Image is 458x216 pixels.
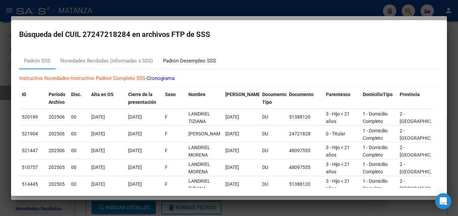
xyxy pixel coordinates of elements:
span: Nombre [188,92,206,97]
span: [DATE] [91,114,105,120]
span: 2 - [GEOGRAPHIC_DATA] [400,178,445,191]
span: F [165,148,168,153]
div: Open Intercom Messenger [435,193,451,209]
span: [DATE] [91,148,105,153]
div: 00 [71,180,86,188]
span: [DATE] [91,131,105,136]
span: 521904 [22,131,38,136]
span: 202505 [49,165,65,170]
datatable-header-cell: Documento Tipo [260,87,286,110]
span: 3 - Hijo < 21 años [326,162,350,175]
span: F [165,114,168,120]
div: DU [262,147,284,155]
span: 1 - Domicilio Completo [363,128,388,141]
span: 520189 [22,114,38,120]
span: [DATE] [128,114,142,120]
h2: Búsqueda del CUIL 27247218284 en archivos FTP de SSS [19,28,439,41]
span: 2 - [GEOGRAPHIC_DATA] [400,162,445,175]
span: 3 - Hijo < 21 años [326,178,350,191]
span: [DATE] [128,165,142,170]
datatable-header-cell: Fecha Nac. [223,87,260,110]
div: 24721828 [289,130,321,138]
span: Documento Tipo [262,92,287,105]
div: Padrón Desempleo SSS [163,57,216,65]
div: DU [262,130,284,138]
span: F [165,181,168,187]
span: [PERSON_NAME]. [225,92,263,97]
span: LANDRIEL MORENA [188,162,210,175]
p: - - [19,75,439,82]
span: LANDRIEL TIZIANA [188,178,210,191]
span: 202506 [49,148,65,153]
span: [DATE] [225,131,239,136]
div: 48097555 [289,164,321,171]
span: 2 - [GEOGRAPHIC_DATA] [400,111,445,124]
span: 2 - [GEOGRAPHIC_DATA] [400,128,445,141]
div: Padrón SSS [24,57,50,65]
div: 00 [71,113,86,121]
span: 1 - Domicilio Completo [363,145,388,158]
datatable-header-cell: Documento [286,87,323,110]
span: [DATE] [225,148,239,153]
span: [DATE] [91,181,105,187]
datatable-header-cell: Parentesco [323,87,360,110]
span: Alta en OS [91,92,114,97]
div: 48097555 [289,147,321,155]
span: 1 - Domicilio Completo [363,162,388,175]
datatable-header-cell: Disc. [68,87,89,110]
span: [DATE] [128,148,142,153]
div: 00 [71,147,86,155]
span: Parentesco [326,92,350,97]
span: 1 - Domicilio Completo [363,178,388,191]
span: LANDRIEL MORENA [188,145,210,158]
datatable-header-cell: Cierre de la presentación [125,87,162,110]
span: 2 - [GEOGRAPHIC_DATA] [400,145,445,158]
datatable-header-cell: Provincia [397,87,434,110]
span: F [165,131,168,136]
span: 0 - Titular [326,131,345,136]
span: [DATE] [128,181,142,187]
a: Instructivo Novedades [19,75,69,81]
div: 00 [71,130,86,138]
span: Documento [289,92,313,97]
div: 00 [71,164,86,171]
span: F [165,165,168,170]
datatable-header-cell: Sexo [162,87,186,110]
span: 510757 [22,165,38,170]
div: Novedades Recibidas (informadas x SSS) [60,57,153,65]
span: Provincia [400,92,420,97]
span: Disc. [71,92,81,97]
span: 202506 [49,114,65,120]
span: Sexo [165,92,176,97]
span: 202506 [49,131,65,136]
span: 202505 [49,181,65,187]
span: 3 - Hijo < 21 años [326,111,350,124]
span: Período Archivo [49,92,65,105]
a: Cronograma [147,75,175,81]
span: LANDRIEL TIZIANA [188,111,210,124]
span: [DATE] [225,181,239,187]
span: [DATE] [91,165,105,170]
datatable-header-cell: Período Archivo [46,87,68,110]
span: DomicilioTipo [363,92,393,97]
div: DU [262,113,284,121]
div: 51388120 [289,180,321,188]
datatable-header-cell: Alta en OS [89,87,125,110]
datatable-header-cell: Nombre [186,87,223,110]
span: [DATE] [225,165,239,170]
span: REYES KARINA NIDIA [188,131,224,136]
span: Cierre de la presentación [128,92,156,105]
a: Instructivo Padron Completo SSS [71,75,146,81]
div: DU [262,164,284,171]
datatable-header-cell: DomicilioTipo [360,87,397,110]
span: [DATE] [128,131,142,136]
datatable-header-cell: ID [19,87,46,110]
div: 51388120 [289,113,321,121]
span: [DATE] [225,114,239,120]
span: 514445 [22,181,38,187]
div: DU [262,180,284,188]
span: 521447 [22,148,38,153]
span: 1 - Domicilio Completo [363,111,388,124]
span: 3 - Hijo < 21 años [326,145,350,158]
span: ID [22,92,26,97]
